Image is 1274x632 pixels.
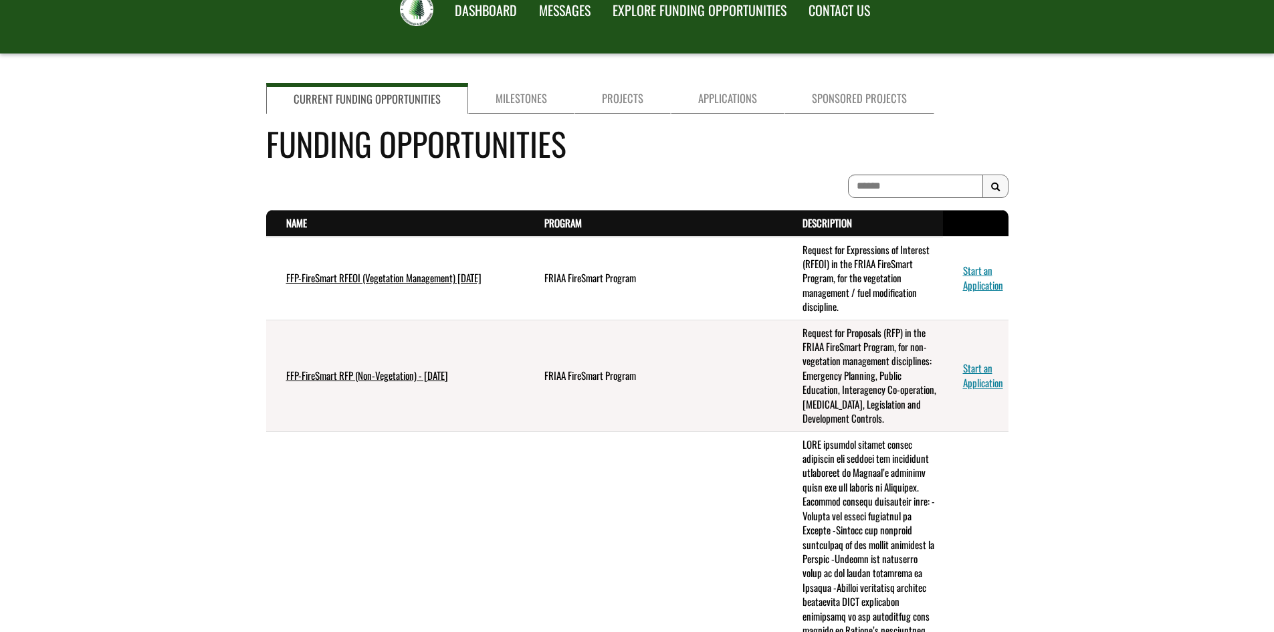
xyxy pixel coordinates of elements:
[266,120,1008,167] h4: Funding Opportunities
[468,83,574,114] a: Milestones
[782,237,943,320] td: Request for Expressions of Interest (RFEOI) in the FRIAA FireSmart Program, for the vegetation ma...
[574,83,671,114] a: Projects
[266,83,468,114] a: Current Funding Opportunities
[524,237,782,320] td: FRIAA FireSmart Program
[784,83,934,114] a: Sponsored Projects
[544,215,582,230] a: Program
[286,215,307,230] a: Name
[671,83,784,114] a: Applications
[782,320,943,431] td: Request for Proposals (RFP) in the FRIAA FireSmart Program, for non-vegetation management discipl...
[803,215,852,230] a: Description
[266,237,524,320] td: FFP-FireSmart RFEOI (Vegetation Management) July 2025
[963,360,1003,389] a: Start an Application
[524,320,782,431] td: FRIAA FireSmart Program
[963,263,1003,292] a: Start an Application
[266,320,524,431] td: FFP-FireSmart RFP (Non-Vegetation) - July 2025
[286,368,448,383] a: FFP-FireSmart RFP (Non-Vegetation) - [DATE]
[286,270,482,285] a: FFP-FireSmart RFEOI (Vegetation Management) [DATE]
[982,175,1008,199] button: Search Results
[848,175,983,198] input: To search on partial text, use the asterisk (*) wildcard character.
